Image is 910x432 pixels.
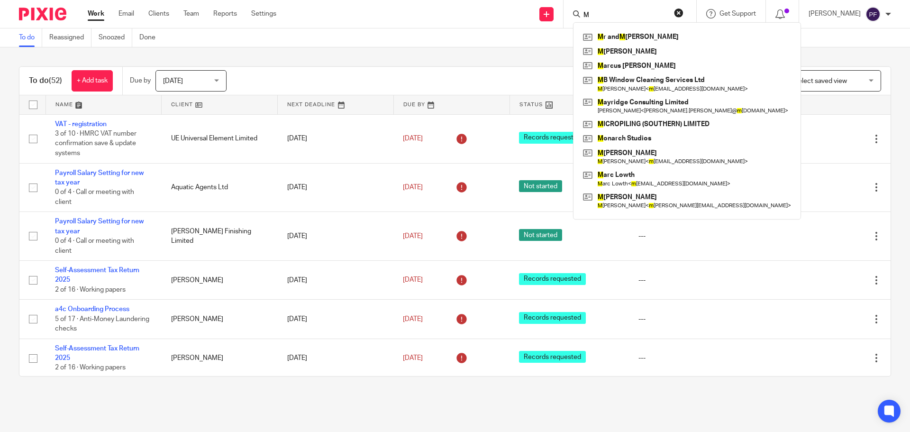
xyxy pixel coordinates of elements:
a: Payroll Salary Setting for new tax year [55,170,144,186]
span: 3 of 10 · HMRC VAT number confirmation save & update systems [55,130,136,156]
span: 2 of 16 · Working papers [55,365,126,371]
td: UE Universal Element Limited [162,114,278,163]
a: Done [139,28,163,47]
a: Clients [148,9,169,18]
a: Reports [213,9,237,18]
span: 0 of 4 · Call or meeting with client [55,238,134,254]
span: Records requested [519,132,586,144]
td: [PERSON_NAME] Finishing Limited [162,212,278,261]
a: a4c Onboarding Process [55,306,129,313]
div: --- [638,231,765,241]
span: 0 of 4 · Call or meeting with client [55,189,134,205]
a: Email [118,9,134,18]
td: [PERSON_NAME] [162,339,278,377]
div: --- [638,276,765,285]
td: [DATE] [278,261,394,300]
div: --- [638,314,765,324]
td: [PERSON_NAME] [162,261,278,300]
span: Records requested [519,273,586,285]
td: [PERSON_NAME] [162,300,278,339]
a: To do [19,28,42,47]
td: [DATE] [278,339,394,377]
td: Aquatic Agents Ltd [162,163,278,212]
span: Select saved view [794,78,847,84]
button: Clear [674,8,683,18]
a: Payroll Salary Setting for new tax year [55,218,144,234]
span: Records requested [519,312,586,324]
h1: To do [29,76,62,86]
span: 2 of 16 · Working papers [55,286,126,293]
a: Settings [251,9,276,18]
a: Work [88,9,104,18]
span: [DATE] [403,277,423,284]
span: [DATE] [403,355,423,361]
span: [DATE] [403,233,423,239]
span: [DATE] [403,316,423,322]
a: Self-Assessment Tax Return 2025 [55,267,139,283]
td: [DATE] [278,212,394,261]
img: Pixie [19,8,66,20]
td: [DATE] [278,300,394,339]
span: 5 of 17 · Anti-Money Laundering checks [55,316,149,332]
div: --- [638,353,765,363]
span: Not started [519,229,562,241]
span: (52) [49,77,62,84]
img: svg%3E [865,7,881,22]
a: VAT - registration [55,121,107,128]
a: Snoozed [99,28,132,47]
input: Search [582,11,668,20]
td: [DATE] [278,163,394,212]
span: [DATE] [403,184,423,191]
a: Self-Assessment Tax Return 2025 [55,345,139,361]
a: + Add task [72,70,113,92]
span: Records requested [519,351,586,363]
span: [DATE] [163,78,183,84]
p: [PERSON_NAME] [809,9,861,18]
p: Due by [130,76,151,85]
span: Get Support [719,10,756,17]
span: [DATE] [403,135,423,142]
a: Team [183,9,199,18]
span: Not started [519,180,562,192]
a: Reassigned [49,28,91,47]
td: [DATE] [278,114,394,163]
